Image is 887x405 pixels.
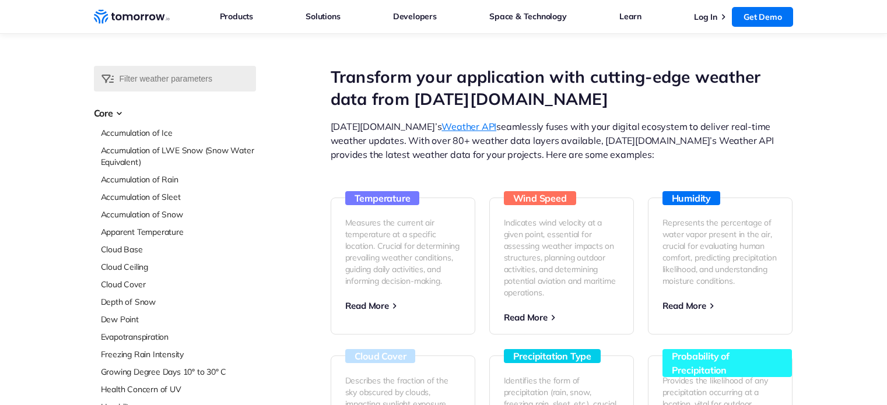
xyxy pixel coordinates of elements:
a: Accumulation of LWE Snow (Snow Water Equivalent) [101,145,256,168]
input: Filter weather parameters [94,66,256,91]
p: Measures the current air temperature at a specific location. Crucial for determining prevailing w... [345,217,461,287]
a: Learn [619,9,641,24]
a: Developers [393,9,437,24]
a: Depth of Snow [101,296,256,308]
a: Home link [94,8,170,26]
a: Apparent Temperature [101,226,256,238]
a: Humidity Represents the percentage of water vapor present in the air, crucial for evaluating huma... [648,198,793,334]
a: Growing Degree Days 10° to 30° C [101,366,256,378]
h3: Core [94,106,256,120]
a: Accumulation of Sleet [101,191,256,203]
a: Health Concern of UV [101,383,256,395]
a: Cloud Base [101,244,256,255]
a: Temperature Measures the current air temperature at a specific location. Crucial for determining ... [331,198,475,334]
a: Log In [694,12,717,22]
a: Accumulation of Snow [101,209,256,220]
p: [DATE][DOMAIN_NAME]’s seamlessly fuses with your digital ecosystem to deliver real-time weather u... [331,119,794,161]
h3: Humidity [662,191,720,205]
a: Space & Technology [489,9,566,24]
a: Products [220,9,253,24]
a: Solutions [306,9,340,24]
h3: Wind Speed [504,191,576,205]
a: Accumulation of Rain [101,174,256,185]
a: Cloud Ceiling [101,261,256,273]
a: Evapotranspiration [101,331,256,343]
h3: Temperature [345,191,420,205]
h3: Cloud Cover [345,349,416,363]
p: Indicates wind velocity at a given point, essential for assessing weather impacts on structures, ... [504,217,619,298]
a: Freezing Rain Intensity [101,348,256,360]
a: Accumulation of Ice [101,127,256,139]
p: Represents the percentage of water vapor present in the air, crucial for evaluating human comfort... [662,217,778,287]
span: Read More [662,300,706,311]
a: Get Demo [732,7,793,27]
span: Read More [504,312,548,323]
a: Dew Point [101,314,256,325]
h3: Probability of Precipitation [662,349,792,377]
a: Cloud Cover [101,279,256,290]
a: Wind Speed Indicates wind velocity at a given point, essential for assessing weather impacts on s... [489,198,634,334]
a: Weather API [441,121,496,132]
h1: Transform your application with cutting-edge weather data from [DATE][DOMAIN_NAME] [331,66,794,110]
h3: Precipitation Type [504,349,601,363]
span: Read More [345,300,389,311]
